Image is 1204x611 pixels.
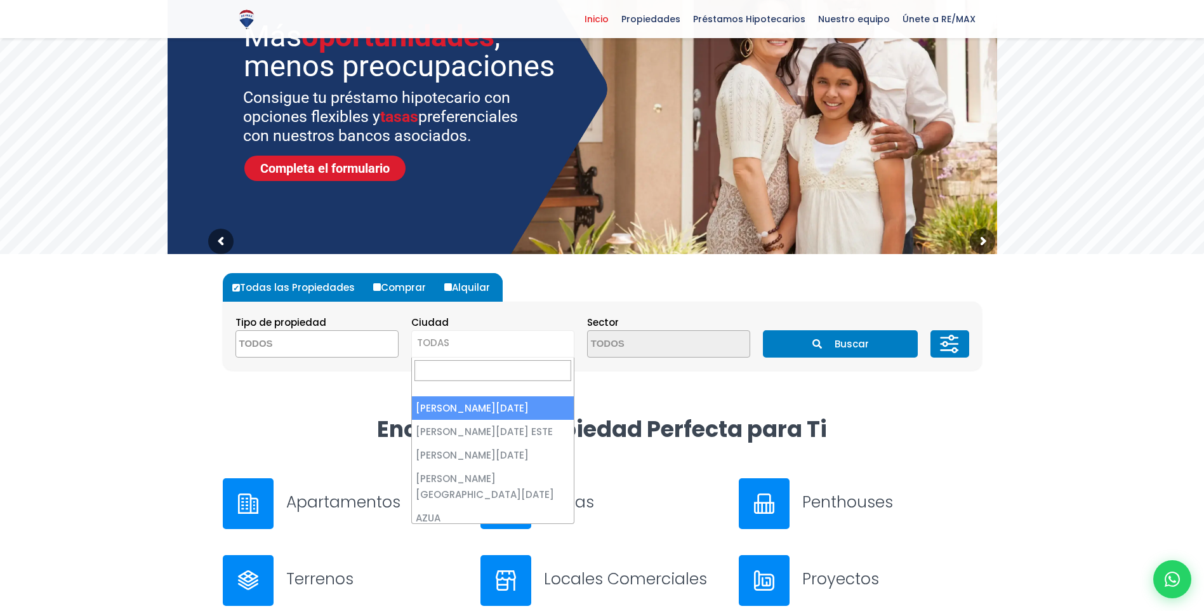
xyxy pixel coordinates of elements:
[896,10,982,29] span: Únete a RE/MAX
[232,284,240,292] input: Todas las Propiedades
[370,273,439,302] label: Comprar
[236,331,359,358] textarea: Search
[802,568,982,590] h3: Proyectos
[739,478,982,529] a: Penthouses
[480,555,724,606] a: Locales Comerciales
[244,156,406,181] a: Completa el formulario
[544,491,724,513] h3: Casas
[739,555,982,606] a: Proyectos
[480,478,724,529] a: Casas
[412,334,574,352] span: TODAS
[380,107,418,126] span: tasas
[286,491,466,513] h3: Apartamentos
[544,568,724,590] h3: Locales Comerciales
[244,21,560,81] sr7-txt: Más , menos preocupaciones
[615,10,687,29] span: Propiedades
[763,330,918,358] button: Buscar
[812,10,896,29] span: Nuestro equipo
[412,443,574,467] li: [PERSON_NAME][DATE]
[578,10,615,29] span: Inicio
[441,273,503,302] label: Alquilar
[377,413,827,445] strong: Encuentra la Propiedad Perfecta para Ti
[687,10,812,29] span: Préstamos Hipotecarios
[587,316,619,329] span: Sector
[414,360,571,381] input: Search
[417,336,449,349] span: TODAS
[412,396,574,420] li: [PERSON_NAME][DATE]
[229,273,367,302] label: Todas las Propiedades
[588,331,711,358] textarea: Search
[235,316,326,329] span: Tipo de propiedad
[412,506,574,530] li: AZUA
[286,568,466,590] h3: Terrenos
[223,478,466,529] a: Apartamentos
[412,420,574,443] li: [PERSON_NAME][DATE] ESTE
[243,88,534,145] sr7-txt: Consigue tu préstamo hipotecario con opciones flexibles y preferenciales con nuestros bancos asoc...
[444,283,452,291] input: Alquilar
[411,330,574,358] span: TODAS
[802,491,982,513] h3: Penthouses
[373,283,381,291] input: Comprar
[412,467,574,506] li: [PERSON_NAME][GEOGRAPHIC_DATA][DATE]
[235,8,258,30] img: Logo de REMAX
[411,316,449,329] span: Ciudad
[223,555,466,606] a: Terrenos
